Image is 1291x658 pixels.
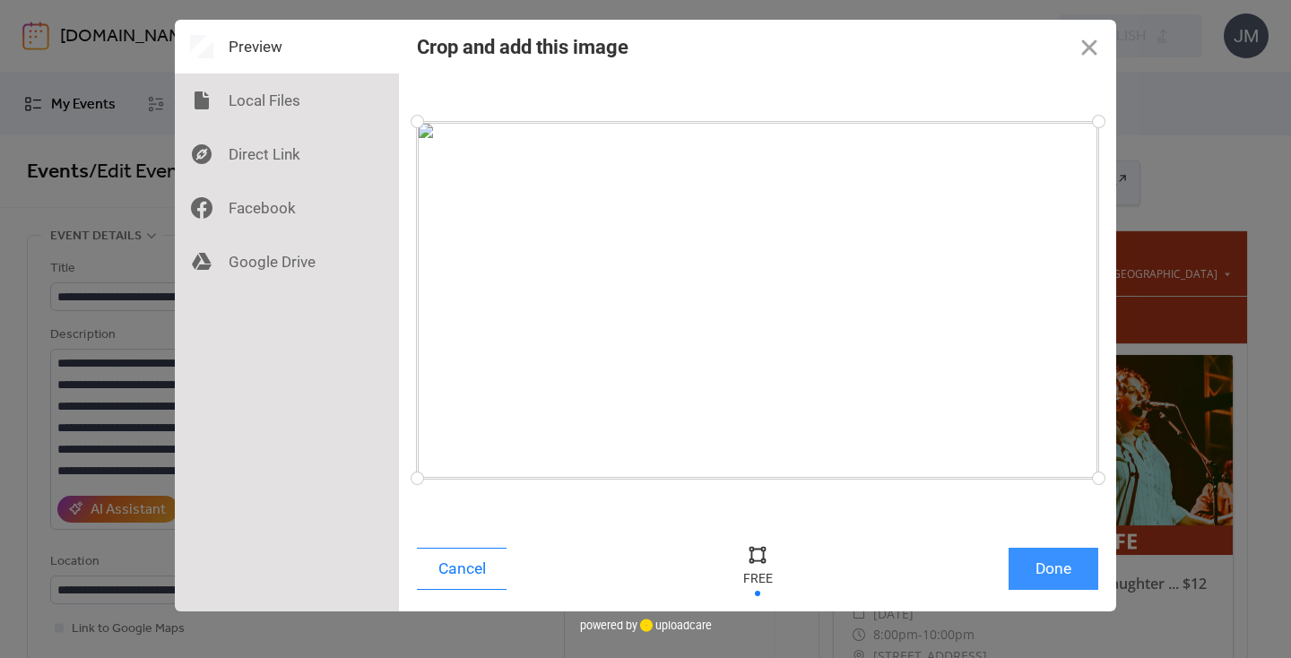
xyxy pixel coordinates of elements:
[1062,20,1116,74] button: Close
[175,20,399,74] div: Preview
[417,548,507,590] button: Cancel
[637,619,712,632] a: uploadcare
[580,611,712,638] div: powered by
[1009,548,1098,590] button: Done
[175,127,399,181] div: Direct Link
[417,36,628,58] div: Crop and add this image
[175,235,399,289] div: Google Drive
[175,181,399,235] div: Facebook
[175,74,399,127] div: Local Files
